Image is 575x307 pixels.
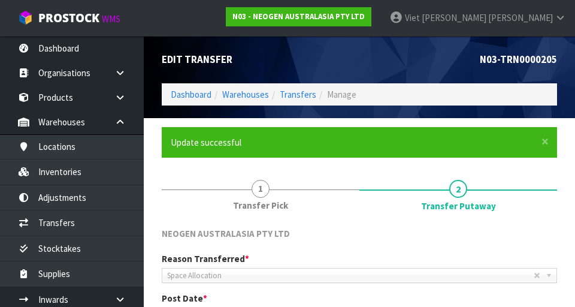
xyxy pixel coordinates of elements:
label: Reason Transferred [162,252,249,265]
span: N03-TRN0000205 [480,53,557,66]
span: NEOGEN AUSTRALASIA PTY LTD [162,228,290,239]
a: Warehouses [222,89,269,100]
span: Transfer Pick [233,199,288,212]
span: Edit Transfer [162,53,232,66]
img: cube-alt.png [18,10,33,25]
strong: N03 - NEOGEN AUSTRALASIA PTY LTD [232,11,365,22]
span: Transfer Putaway [421,200,496,212]
span: ProStock [38,10,99,26]
span: Manage [327,89,356,100]
span: × [541,133,549,150]
span: Update successful [171,137,241,148]
label: Post Date [162,292,207,305]
span: 2 [449,180,467,198]
small: WMS [102,13,120,25]
a: Transfers [280,89,316,100]
a: N03 - NEOGEN AUSTRALASIA PTY LTD [226,7,371,26]
span: [PERSON_NAME] [488,12,553,23]
span: Viet [PERSON_NAME] [405,12,486,23]
span: Space Allocation [167,269,534,283]
a: Dashboard [171,89,211,100]
span: 1 [252,180,270,198]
